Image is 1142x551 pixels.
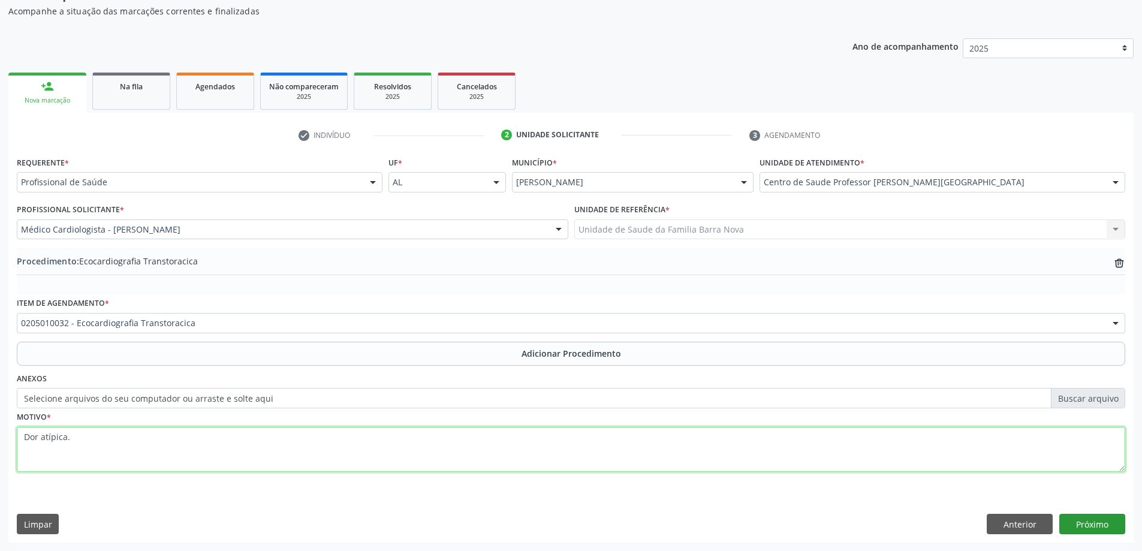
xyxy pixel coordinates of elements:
button: Limpar [17,514,59,534]
button: Adicionar Procedimento [17,342,1125,366]
div: 2025 [269,92,339,101]
span: AL [393,176,482,188]
span: 0205010032 - Ecocardiografia Transtoracica [21,317,1101,329]
div: 2025 [447,92,507,101]
div: 2025 [363,92,423,101]
span: [PERSON_NAME] [516,176,729,188]
button: Anterior [987,514,1053,534]
label: Motivo [17,408,51,427]
label: UF [388,153,402,172]
span: Resolvidos [374,82,411,92]
span: Na fila [120,82,143,92]
span: Médico Cardiologista - [PERSON_NAME] [21,224,544,236]
p: Ano de acompanhamento [852,38,959,53]
label: Anexos [17,370,47,389]
div: person_add [41,80,54,93]
div: Nova marcação [17,96,78,105]
span: Adicionar Procedimento [522,347,621,360]
button: Próximo [1059,514,1125,534]
span: Agendados [195,82,235,92]
label: Requerente [17,153,69,172]
p: Acompanhe a situação das marcações correntes e finalizadas [8,5,796,17]
div: Unidade solicitante [516,130,599,140]
span: Procedimento: [17,255,79,267]
span: Cancelados [457,82,497,92]
span: Profissional de Saúde [21,176,358,188]
div: 2 [501,130,512,140]
span: Não compareceram [269,82,339,92]
label: Profissional Solicitante [17,201,124,219]
span: Centro de Saude Professor [PERSON_NAME][GEOGRAPHIC_DATA] [764,176,1101,188]
span: Ecocardiografia Transtoracica [17,255,198,267]
label: Item de agendamento [17,294,109,313]
label: Unidade de atendimento [760,153,864,172]
label: Município [512,153,557,172]
label: Unidade de referência [574,201,670,219]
